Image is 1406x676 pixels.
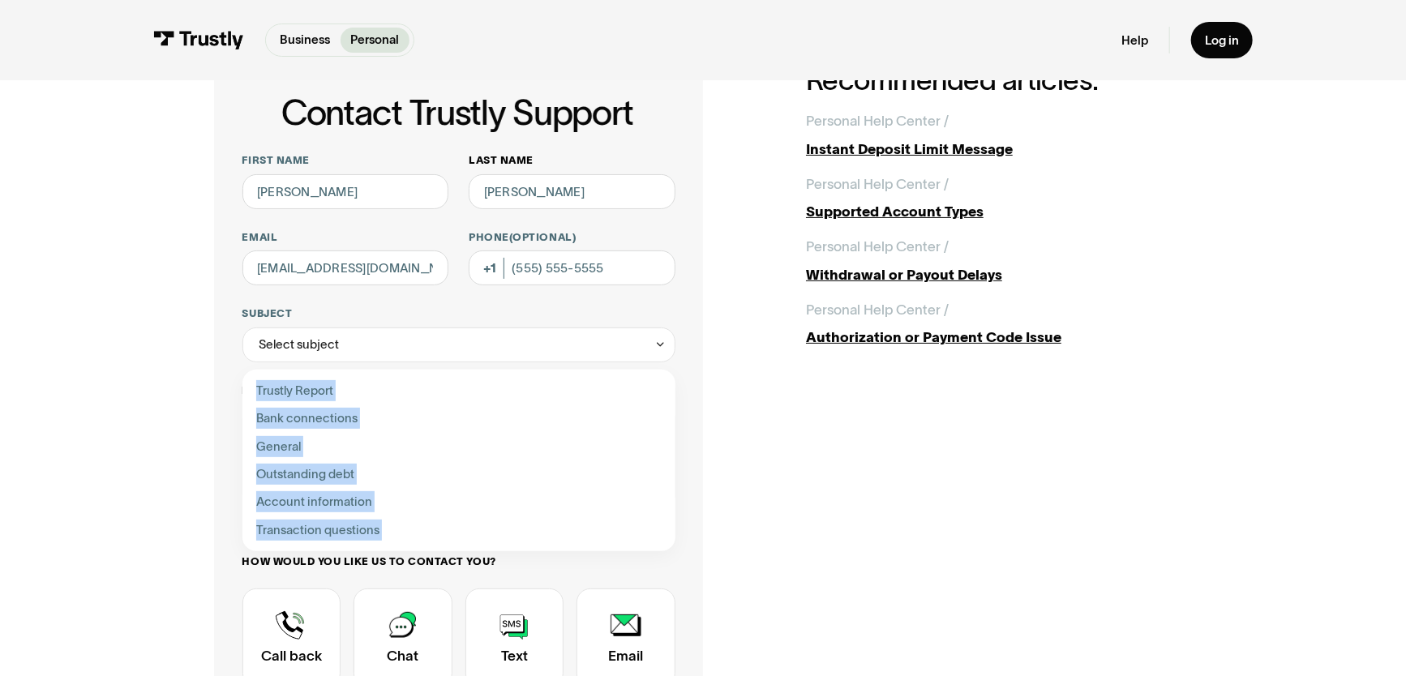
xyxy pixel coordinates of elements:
[469,153,675,167] label: Last name
[256,491,372,512] span: Account information
[341,28,410,53] a: Personal
[256,436,301,457] span: General
[256,520,379,541] span: Transaction questions
[469,174,675,209] input: Howard
[242,554,675,568] label: How would you like us to contact you?
[256,464,354,485] span: Outstanding debt
[242,153,448,167] label: First name
[242,250,448,285] input: alex@mail.com
[806,327,1192,348] div: Authorization or Payment Code Issue
[242,306,675,320] label: Subject
[256,380,333,401] span: Trustly Report
[806,66,1192,96] h2: Recommended articles:
[469,230,675,244] label: Phone
[806,264,1192,285] div: Withdrawal or Payout Delays
[1191,22,1253,58] a: Log in
[509,231,576,243] span: (Optional)
[806,201,1192,222] div: Supported Account Types
[1121,32,1148,49] a: Help
[806,110,1192,159] a: Personal Help Center /Instant Deposit Limit Message
[1205,32,1239,49] div: Log in
[242,327,675,362] div: Select subject
[806,236,949,257] div: Personal Help Center /
[806,110,949,131] div: Personal Help Center /
[806,139,1192,160] div: Instant Deposit Limit Message
[269,28,341,53] a: Business
[242,362,675,550] nav: Select subject
[806,299,949,320] div: Personal Help Center /
[351,31,400,49] p: Personal
[469,250,675,285] input: (555) 555-5555
[256,408,358,429] span: Bank connections
[153,31,244,50] img: Trustly Logo
[259,334,340,355] div: Select subject
[806,173,949,195] div: Personal Help Center /
[806,236,1192,285] a: Personal Help Center /Withdrawal or Payout Delays
[806,173,1192,222] a: Personal Help Center /Supported Account Types
[239,94,675,132] h1: Contact Trustly Support
[806,299,1192,348] a: Personal Help Center /Authorization or Payment Code Issue
[280,31,330,49] p: Business
[242,174,448,209] input: Alex
[242,230,448,244] label: Email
